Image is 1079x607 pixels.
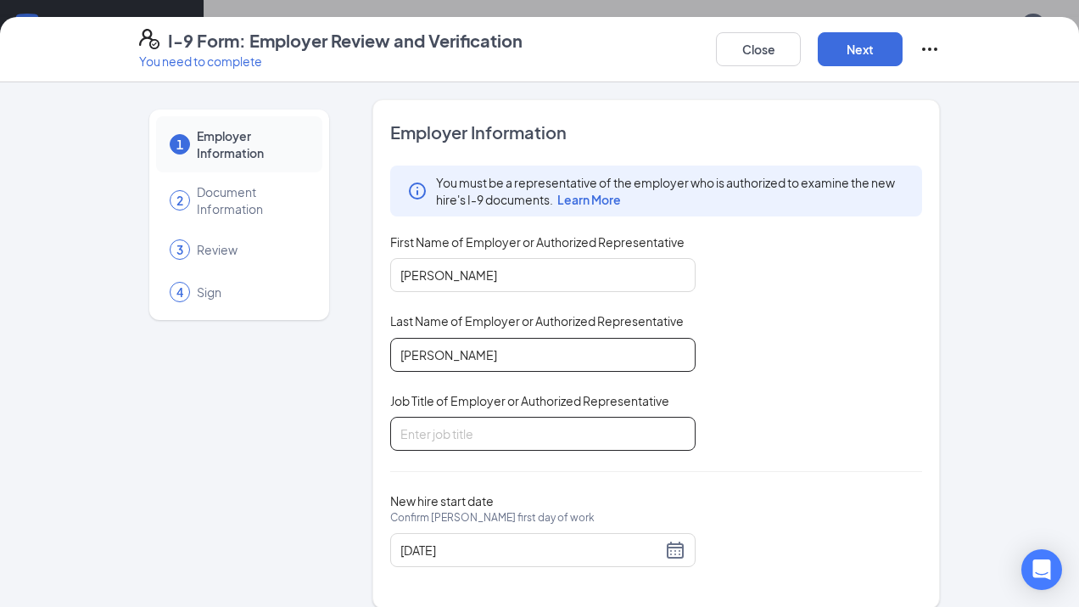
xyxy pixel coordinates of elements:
[390,492,595,543] span: New hire start date
[197,241,305,258] span: Review
[390,233,685,250] span: First Name of Employer or Authorized Representative
[176,192,183,209] span: 2
[716,32,801,66] button: Close
[390,392,669,409] span: Job Title of Employer or Authorized Representative
[436,174,905,208] span: You must be a representative of the employer who is authorized to examine the new hire's I-9 docu...
[176,284,183,301] span: 4
[920,39,940,59] svg: Ellipses
[139,53,523,70] p: You need to complete
[553,192,621,207] a: Learn More
[1021,549,1062,590] div: Open Intercom Messenger
[400,541,662,559] input: 08/24/2025
[168,29,523,53] h4: I-9 Form: Employer Review and Verification
[407,181,428,201] svg: Info
[390,338,696,372] input: Enter your last name
[818,32,903,66] button: Next
[197,183,305,217] span: Document Information
[390,121,922,144] span: Employer Information
[176,136,183,153] span: 1
[139,29,159,49] svg: FormI9EVerifyIcon
[390,509,595,526] span: Confirm [PERSON_NAME] first day of work
[197,284,305,301] span: Sign
[176,241,183,258] span: 3
[390,312,684,329] span: Last Name of Employer or Authorized Representative
[197,127,305,161] span: Employer Information
[390,417,696,451] input: Enter job title
[390,258,696,292] input: Enter your first name
[557,192,621,207] span: Learn More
